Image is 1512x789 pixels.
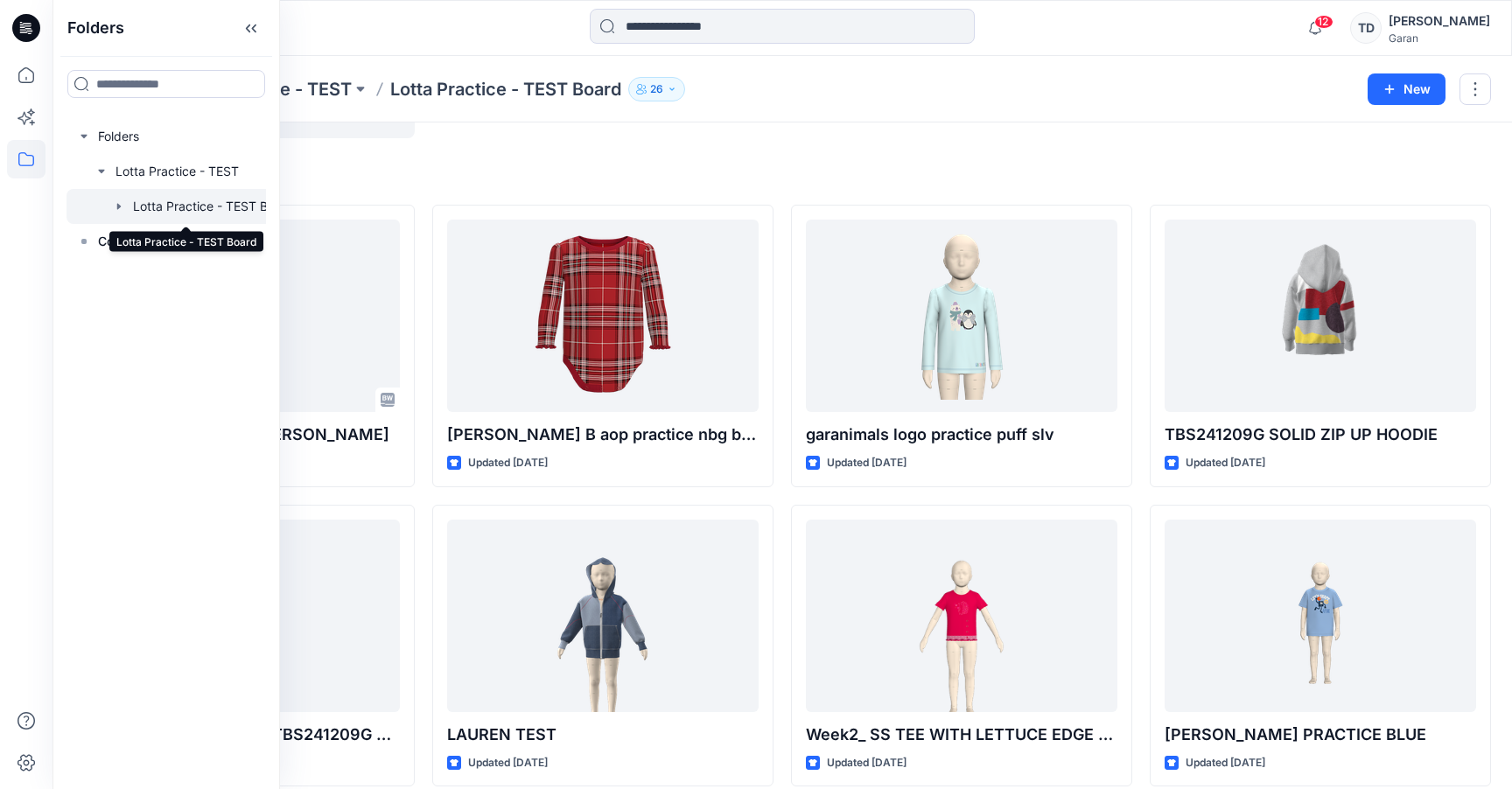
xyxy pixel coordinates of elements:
p: 26 [650,80,663,99]
p: [PERSON_NAME] B aop practice nbg bodysuit [447,422,759,447]
button: 26 [628,77,685,101]
div: [PERSON_NAME] [1389,10,1490,31]
p: Collections [98,231,164,252]
p: Week2_ SS TEE WITH LETTUCE EDGE [DATE] [806,723,1117,747]
h4: Styles [73,166,1491,187]
a: TBS241209G SOLID ZIP UP HOODIE [1165,220,1476,412]
p: Updated [DATE] [1186,754,1265,772]
p: LAUREN TEST [447,723,759,747]
a: MELISSA PRACTICE BLUE [1165,520,1476,712]
p: Updated [DATE] [468,754,548,772]
span: 12 [1314,15,1333,29]
div: TD [1350,12,1382,44]
button: New [1368,73,1445,105]
p: Updated [DATE] [468,454,548,472]
p: Updated [DATE] [827,754,906,772]
p: TBS241209G SOLID ZIP UP HOODIE [1165,422,1476,447]
a: LAUREN TEST [447,520,759,712]
div: Garan [1389,31,1490,45]
p: garanimals logo practice puff slv [806,422,1117,447]
p: Updated [DATE] [827,454,906,472]
a: Clara B aop practice nbg bodysuit [447,220,759,412]
p: Updated [DATE] [1186,454,1265,472]
p: [PERSON_NAME] PRACTICE BLUE [1165,723,1476,747]
p: Lotta Practice - TEST Board [390,77,621,101]
a: Week2_ SS TEE WITH LETTUCE EDGE 4.10.24 [806,520,1117,712]
a: garanimals logo practice puff slv [806,220,1117,412]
